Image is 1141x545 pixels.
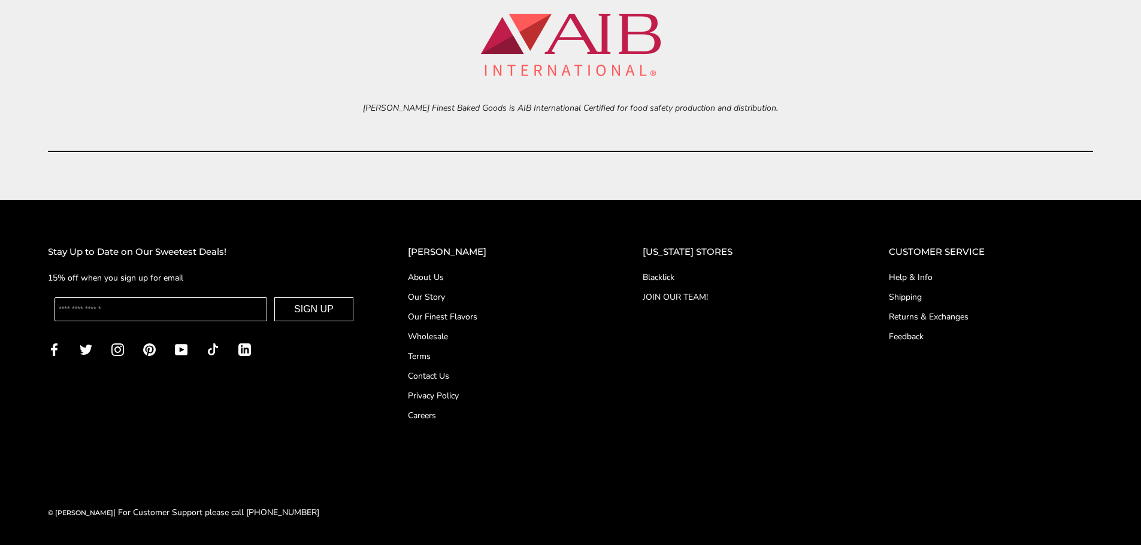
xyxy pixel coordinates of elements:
[274,297,353,321] button: SIGN UP
[363,102,778,114] i: [PERSON_NAME] Finest Baked Goods is AIB International Certified for food safety production and di...
[48,342,60,356] a: Facebook
[408,370,595,382] a: Contact Us
[408,389,595,402] a: Privacy Policy
[111,342,124,356] a: Instagram
[643,245,841,260] h2: [US_STATE] STORES
[889,271,1093,284] a: Help & Info
[55,297,267,321] input: Enter your email
[889,330,1093,343] a: Feedback
[408,245,595,260] h2: [PERSON_NAME]
[889,310,1093,323] a: Returns & Exchanges
[408,350,595,363] a: Terms
[238,342,251,356] a: LinkedIn
[48,271,360,285] p: 15% off when you sign up for email
[80,342,92,356] a: Twitter
[408,330,595,343] a: Wholesale
[207,342,219,356] a: TikTok
[48,245,360,260] h2: Stay Up to Date on Our Sweetest Deals!
[643,291,841,303] a: JOIN OUR TEAM!
[48,506,319,519] div: | For Customer Support please call [PHONE_NUMBER]
[143,342,156,356] a: Pinterest
[408,310,595,323] a: Our Finest Flavors
[408,271,595,284] a: About Us
[408,409,595,422] a: Careers
[48,509,113,517] a: © [PERSON_NAME]
[889,291,1093,303] a: Shipping
[408,291,595,303] a: Our Story
[481,14,661,76] img: aib-logo.webp
[643,271,841,284] a: Blacklick
[175,342,187,356] a: YouTube
[889,245,1093,260] h2: CUSTOMER SERVICE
